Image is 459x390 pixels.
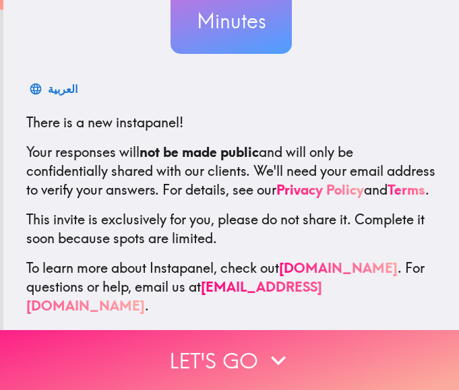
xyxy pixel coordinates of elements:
[26,114,183,131] span: There is a new instapanel!
[26,278,322,314] a: [EMAIL_ADDRESS][DOMAIN_NAME]
[26,143,436,199] p: Your responses will and will only be confidentially shared with our clients. We'll need your emai...
[48,79,78,98] div: العربية
[276,181,364,198] a: Privacy Policy
[140,143,259,160] b: not be made public
[388,181,425,198] a: Terms
[26,75,83,102] button: العربية
[171,7,292,35] h3: Minutes
[26,210,436,248] p: This invite is exclusively for you, please do not share it. Complete it soon because spots are li...
[26,259,436,315] p: To learn more about Instapanel, check out . For questions or help, email us at .
[279,259,398,276] a: [DOMAIN_NAME]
